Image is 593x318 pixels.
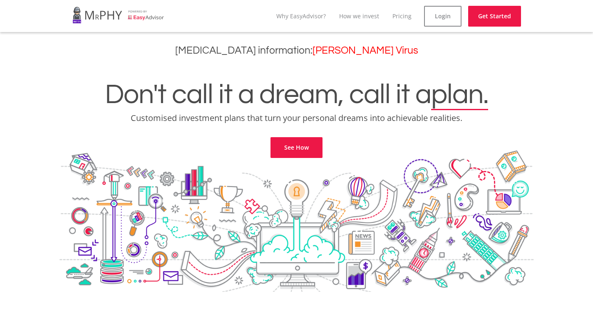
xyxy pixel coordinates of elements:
[424,6,461,27] a: Login
[6,44,587,57] h3: [MEDICAL_DATA] information:
[339,12,379,20] a: How we invest
[276,12,326,20] a: Why EasyAdvisor?
[392,12,412,20] a: Pricing
[6,112,587,124] p: Customised investment plans that turn your personal dreams into achievable realities.
[270,137,323,158] a: See How
[313,45,418,56] a: [PERSON_NAME] Virus
[431,81,488,109] span: plan.
[6,81,587,109] h1: Don't call it a dream, call it a
[468,6,521,27] a: Get Started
